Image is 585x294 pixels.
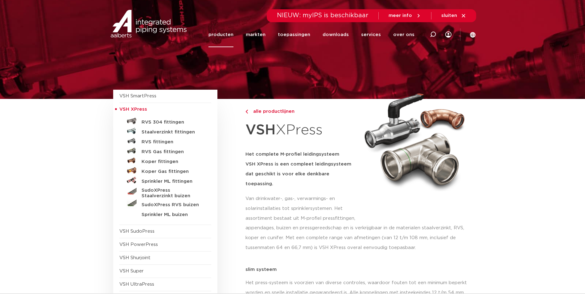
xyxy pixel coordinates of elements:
a: alle productlijnen [245,108,357,115]
a: markten [246,22,266,47]
p: appendages, buizen en pressgereedschap en is verkrijgbaar in de materialen staalverzinkt, RVS, ko... [245,223,472,253]
h5: RVS Gas fittingen [142,149,203,155]
a: Koper fittingen [119,156,211,165]
h5: RVS fittingen [142,139,203,145]
span: meer info [389,13,412,18]
span: NIEUW: myIPS is beschikbaar [277,12,369,18]
p: Van drinkwater-, gas-, verwarmings- en solarinstallaties tot sprinklersystemen. Het assortiment b... [245,194,357,223]
a: services [361,22,381,47]
a: toepassingen [278,22,310,47]
h5: RVS 304 fittingen [142,120,203,125]
span: VSH XPress [119,107,147,112]
h5: Koper Gas fittingen [142,169,203,174]
a: Sprinkler ML buizen [119,209,211,218]
a: VSH SudoPress [119,229,154,234]
strong: VSH [245,123,276,137]
a: downloads [323,22,349,47]
a: meer info [389,13,421,18]
p: slim systeem [245,267,472,272]
nav: Menu [208,22,414,47]
div: my IPS [445,22,451,47]
a: over ons [393,22,414,47]
a: RVS 304 fittingen [119,116,211,126]
h1: XPress [245,118,357,142]
a: VSH UltraPress [119,282,154,287]
h5: SudoXPress Staalverzinkt buizen [142,188,203,199]
a: Koper Gas fittingen [119,165,211,175]
span: alle productlijnen [249,109,295,114]
a: SudoXPress Staalverzinkt buizen [119,185,211,199]
h5: Staalverzinkt fittingen [142,129,203,135]
a: VSH Shurjoint [119,255,150,260]
a: RVS fittingen [119,136,211,146]
a: VSH SmartPress [119,94,156,98]
a: Sprinkler ML fittingen [119,175,211,185]
img: chevron-right.svg [245,110,248,114]
span: sluiten [441,13,457,18]
h5: Sprinkler ML buizen [142,212,203,218]
a: VSH PowerPress [119,242,158,247]
a: sluiten [441,13,466,18]
h5: Koper fittingen [142,159,203,165]
h5: Sprinkler ML fittingen [142,179,203,184]
a: VSH Super [119,269,144,273]
a: SudoXPress RVS buizen [119,199,211,209]
a: Staalverzinkt fittingen [119,126,211,136]
a: producten [208,22,233,47]
a: RVS Gas fittingen [119,146,211,156]
h5: Het complete M-profiel leidingsysteem VSH XPress is een compleet leidingsysteem dat geschikt is v... [245,149,357,189]
h5: SudoXPress RVS buizen [142,202,203,208]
